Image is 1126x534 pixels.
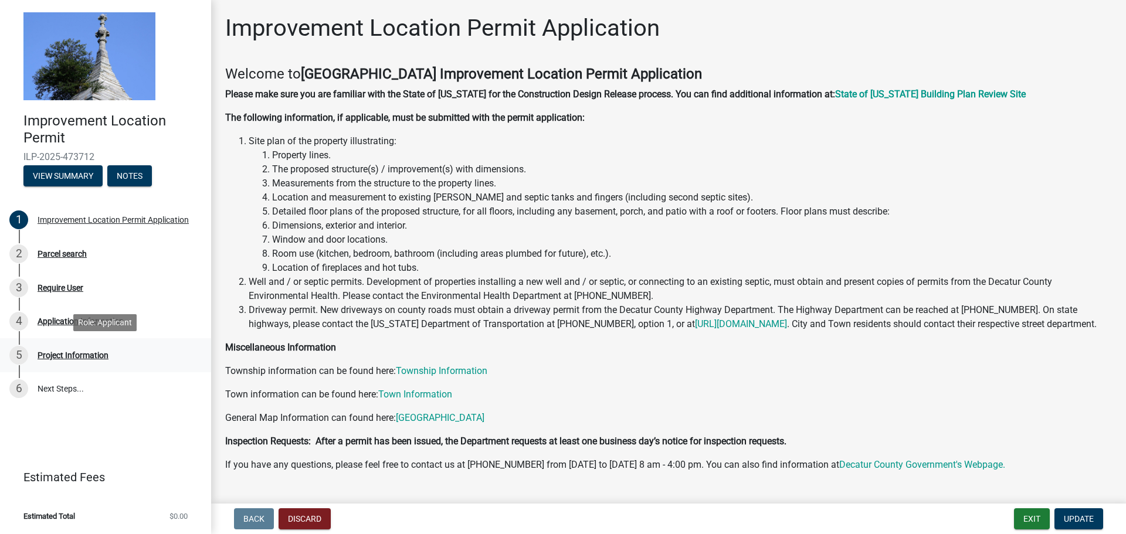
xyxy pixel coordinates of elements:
div: Require User [38,284,83,292]
li: The proposed structure(s) / improvement(s) with dimensions. [272,162,1112,176]
li: Measurements from the structure to the property lines. [272,176,1112,191]
h4: Welcome to [225,66,1112,83]
strong: [GEOGRAPHIC_DATA] Improvement Location Permit Application [301,66,702,82]
p: General Map Information can found here: [225,411,1112,425]
a: Township Information [396,365,487,376]
div: Parcel search [38,250,87,258]
wm-modal-confirm: Notes [107,172,152,181]
strong: The following information, if applicable, must be submitted with the permit application: [225,112,585,123]
strong: Please make sure you are familiar with the State of [US_STATE] for the Construction Design Releas... [225,89,835,100]
button: Back [234,508,274,529]
h4: Improvement Location Permit [23,113,202,147]
li: Dimensions, exterior and interior. [272,219,1112,233]
button: Discard [279,508,331,529]
div: Role: Applicant [73,314,137,331]
div: 4 [9,312,28,331]
li: Detailed floor plans of the proposed structure, for all floors, including any basement, porch, an... [272,205,1112,219]
span: ILP-2025-473712 [23,151,188,162]
li: Driveway permit. New driveways on county roads must obtain a driveway permit from the Decatur Cou... [249,303,1112,331]
span: $0.00 [169,512,188,520]
div: 5 [9,346,28,365]
a: State of [US_STATE] Building Plan Review Site [835,89,1026,100]
span: Back [243,514,264,523]
li: Site plan of the property illustrating: [249,134,1112,275]
div: 3 [9,278,28,297]
div: 2 [9,244,28,263]
li: Location and measurement to existing [PERSON_NAME] and septic tanks and fingers (including second... [272,191,1112,205]
div: Application Information [38,317,124,325]
span: Update [1064,514,1094,523]
a: [URL][DOMAIN_NAME] [695,318,787,329]
wm-modal-confirm: Summary [23,172,103,181]
p: Township information can be found here: [225,364,1112,378]
a: [GEOGRAPHIC_DATA] [396,412,484,423]
li: Property lines. [272,148,1112,162]
strong: Miscellaneous Information [225,342,336,353]
li: Location of fireplaces and hot tubs. [272,261,1112,275]
div: 1 [9,210,28,229]
p: Town information can be found here: [225,387,1112,402]
a: Town Information [378,389,452,400]
div: Project Information [38,351,108,359]
span: Estimated Total [23,512,75,520]
p: If you have any questions, please feel free to contact us at [PHONE_NUMBER] from [DATE] to [DATE]... [225,458,1112,472]
h1: Improvement Location Permit Application [225,14,660,42]
strong: Inspection Requests: After a permit has been issued, the Department requests at least one busines... [225,436,786,447]
div: Improvement Location Permit Application [38,216,189,224]
img: Decatur County, Indiana [23,12,155,100]
a: Decatur County Government's Webpage. [839,459,1005,470]
button: Exit [1014,508,1050,529]
li: Well and / or septic permits. Development of properties installing a new well and / or septic, or... [249,275,1112,303]
li: Window and door locations. [272,233,1112,247]
button: Update [1054,508,1103,529]
div: 6 [9,379,28,398]
li: Room use (kitchen, bedroom, bathroom (including areas plumbed for future), etc.). [272,247,1112,261]
a: Estimated Fees [9,465,192,489]
button: Notes [107,165,152,186]
button: View Summary [23,165,103,186]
